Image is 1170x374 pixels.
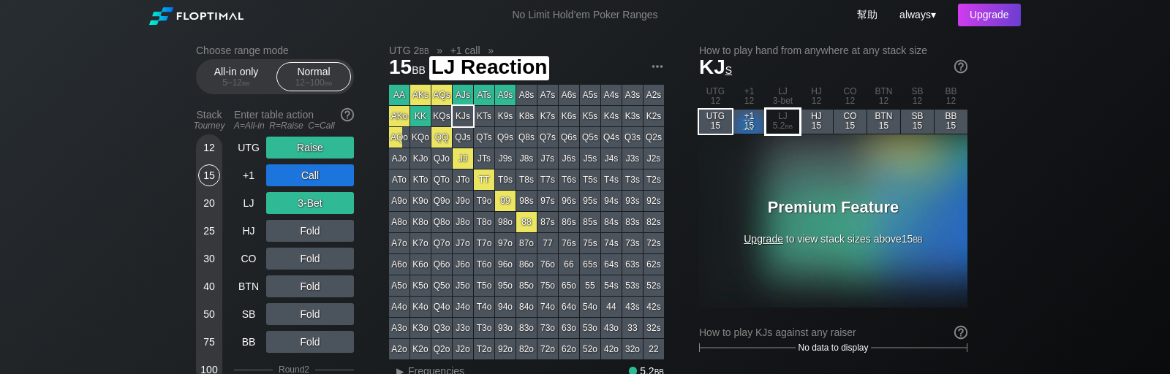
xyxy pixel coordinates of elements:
div: BB 12 [935,85,967,109]
div: J3o [453,318,473,338]
div: 12 – 100 [283,77,344,88]
div: 75o [537,275,558,296]
div: 33 [622,318,643,338]
div: 25 [198,220,220,242]
div: 63o [559,318,579,338]
div: QJs [453,127,473,148]
div: A9s [495,85,516,105]
div: 74s [601,233,622,253]
span: UTG 2 [387,44,431,57]
div: Fold [266,220,354,242]
div: BB 15 [935,110,967,134]
img: help.32db89a4.svg [339,107,355,123]
div: 54s [601,275,622,296]
div: 84s [601,212,622,232]
div: A9o [389,191,409,211]
div: KQs [431,106,452,126]
div: T4s [601,169,622,190]
div: 97s [537,191,558,211]
div: K3s [622,106,643,126]
div: KJo [410,148,431,169]
div: K7o [410,233,431,253]
div: 42o [601,339,622,359]
div: AJo [389,148,409,169]
div: AJs [453,85,473,105]
div: 12 [198,137,220,159]
div: K5s [580,106,600,126]
span: » [429,45,450,56]
div: 93o [495,318,516,338]
div: HJ 15 [800,110,833,134]
div: +1 [234,164,263,186]
span: +1 call [448,44,483,57]
div: Q7o [431,233,452,253]
div: 65o [559,275,579,296]
div: J6s [559,148,579,169]
div: Q9o [431,191,452,211]
div: 55 [580,275,600,296]
span: s [725,61,732,77]
div: 40 [198,275,220,297]
div: Q7s [537,127,558,148]
div: T2o [474,339,494,359]
span: bb [412,61,426,77]
span: No data to display [798,343,868,353]
h3: Premium Feature [742,198,925,217]
div: 43o [601,318,622,338]
div: 82s [643,212,664,232]
div: 20 [198,192,220,214]
img: help.32db89a4.svg [953,324,969,340]
div: J5s [580,148,600,169]
div: JJ [453,148,473,169]
span: » [480,45,502,56]
div: BTN 15 [867,110,900,134]
div: 92o [495,339,516,359]
div: 95o [495,275,516,296]
div: T2s [643,169,664,190]
div: 84o [516,297,537,317]
div: 95s [580,191,600,211]
div: SB [234,303,263,325]
div: J2o [453,339,473,359]
div: Q5o [431,275,452,296]
div: T5o [474,275,494,296]
div: 43s [622,297,643,317]
div: 92s [643,191,664,211]
div: QTo [431,169,452,190]
div: Q3s [622,127,643,148]
div: T4o [474,297,494,317]
div: J7s [537,148,558,169]
div: No Limit Hold’em Poker Ranges [490,9,679,24]
div: BTN 12 [867,85,900,109]
div: SB 12 [901,85,934,109]
div: HJ 12 [800,85,833,109]
div: JTo [453,169,473,190]
div: 62o [559,339,579,359]
div: Normal [280,63,347,91]
div: How to play KJs against any raiser [699,327,967,338]
div: K8s [516,106,537,126]
div: K5o [410,275,431,296]
div: KTo [410,169,431,190]
span: 15 [387,56,428,80]
div: ATs [474,85,494,105]
div: T3s [622,169,643,190]
span: bb [913,233,922,245]
div: K4s [601,106,622,126]
div: Call [266,164,354,186]
div: AKo [389,106,409,126]
div: 86s [559,212,579,232]
div: 87s [537,212,558,232]
div: 65s [580,254,600,275]
div: K6o [410,254,431,275]
div: All-in only [203,63,270,91]
img: help.32db89a4.svg [953,58,969,75]
div: AQo [389,127,409,148]
div: 72o [537,339,558,359]
div: On the cusp: play or fold. [733,110,766,134]
div: 85s [580,212,600,232]
div: T7o [474,233,494,253]
div: 75s [580,233,600,253]
div: AKs [410,85,431,105]
div: BB [234,331,263,353]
